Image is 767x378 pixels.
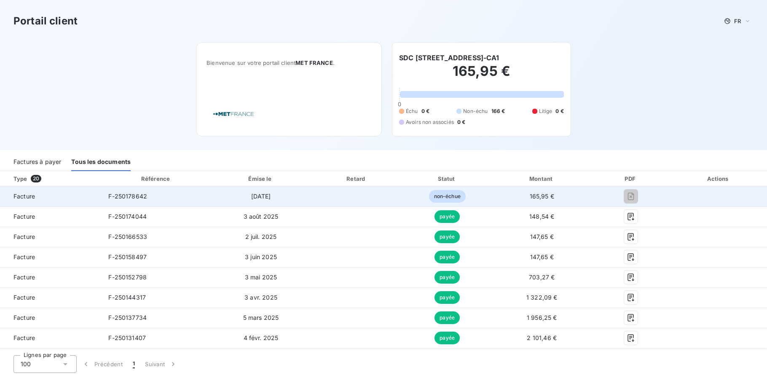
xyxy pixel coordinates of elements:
[406,107,418,115] span: Échu
[13,153,61,171] div: Factures à payer
[108,193,147,200] span: F-250178642
[434,332,460,344] span: payée
[526,294,558,301] span: 1 322,09 €
[493,174,590,183] div: Montant
[108,273,147,281] span: F-250152798
[463,107,488,115] span: Non-échu
[527,334,557,341] span: 2 101,46 €
[529,213,554,220] span: 148,54 €
[312,174,401,183] div: Retard
[399,63,564,88] h2: 165,95 €
[457,118,465,126] span: 0 €
[434,271,460,284] span: payée
[7,293,95,302] span: Facture
[434,251,460,263] span: payée
[530,253,554,260] span: 147,65 €
[295,59,333,66] span: MET FRANCE
[527,314,557,321] span: 1 956,25 €
[491,107,505,115] span: 166 €
[77,355,128,373] button: Précédent
[243,314,279,321] span: 5 mars 2025
[434,291,460,304] span: payée
[206,59,371,66] span: Bienvenue sur votre portail client .
[530,233,554,240] span: 147,65 €
[429,190,466,203] span: non-échue
[108,314,147,321] span: F-250137734
[108,294,146,301] span: F-250144317
[404,174,490,183] div: Statut
[245,273,277,281] span: 3 mai 2025
[21,360,31,368] span: 100
[128,355,140,373] button: 1
[593,174,668,183] div: PDF
[251,193,271,200] span: [DATE]
[71,153,131,171] div: Tous les documents
[434,210,460,223] span: payée
[434,311,460,324] span: payée
[7,192,95,201] span: Facture
[529,273,555,281] span: 703,27 €
[7,273,95,281] span: Facture
[108,334,146,341] span: F-250131407
[244,334,279,341] span: 4 févr. 2025
[108,213,147,220] span: F-250174044
[245,233,277,240] span: 2 juil. 2025
[672,174,765,183] div: Actions
[108,233,147,240] span: F-250166533
[406,118,454,126] span: Avoirs non associés
[13,13,78,29] h3: Portail client
[8,174,100,183] div: Type
[421,107,429,115] span: 0 €
[245,253,277,260] span: 3 juin 2025
[213,174,309,183] div: Émise le
[31,175,41,182] span: 20
[244,294,277,301] span: 3 avr. 2025
[108,253,147,260] span: F-250158497
[555,107,563,115] span: 0 €
[530,193,554,200] span: 165,95 €
[133,360,135,368] span: 1
[244,213,279,220] span: 3 août 2025
[140,355,182,373] button: Suivant
[206,102,260,126] img: Company logo
[7,334,95,342] span: Facture
[399,53,499,63] h6: SDC [STREET_ADDRESS]-CA1
[434,231,460,243] span: payée
[7,253,95,261] span: Facture
[7,233,95,241] span: Facture
[141,175,170,182] div: Référence
[398,101,401,107] span: 0
[7,314,95,322] span: Facture
[7,212,95,221] span: Facture
[539,107,552,115] span: Litige
[734,18,741,24] span: FR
